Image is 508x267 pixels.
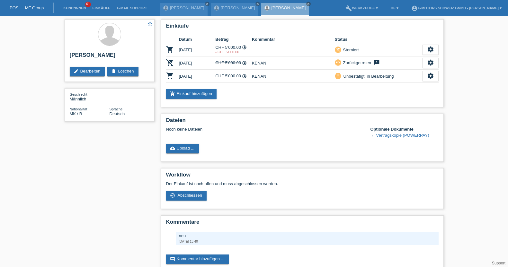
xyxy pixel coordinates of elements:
[70,67,105,76] a: editBearbeiten
[411,5,418,12] i: account_circle
[492,261,505,265] a: Support
[166,117,439,127] h2: Dateien
[242,74,247,79] i: Fixe Raten (12 Raten)
[342,73,394,80] div: Unbestätigt, in Bearbeitung
[60,6,89,10] a: Kund*innen
[336,73,340,78] i: priority_high
[335,36,423,43] th: Status
[111,69,116,74] i: delete
[170,5,204,10] a: [PERSON_NAME]
[166,23,439,32] h2: Einkäufe
[70,52,149,62] h2: [PERSON_NAME]
[166,219,439,228] h2: Kommentare
[306,2,311,6] a: close
[110,111,125,116] span: Deutsch
[110,107,123,111] span: Sprache
[179,233,435,238] div: neu
[341,59,371,66] div: Zurückgetreten
[427,59,434,66] i: settings
[342,6,381,10] a: buildWerkzeuge ▾
[252,36,335,43] th: Kommentar
[252,70,335,83] td: KENAN
[166,89,217,99] a: add_shopping_cartEinkauf hinzufügen
[170,193,175,198] i: check_circle_outline
[89,6,113,10] a: Einkäufe
[166,144,199,153] a: cloud_uploadUpload ...
[215,56,252,70] td: CHF 5'000.00
[336,60,340,65] i: undo
[376,133,429,138] a: Vertragskopie (POWERPAY)
[205,2,209,6] a: close
[215,43,252,56] td: CHF 5'000.00
[10,5,44,10] a: POS — MF Group
[373,59,380,66] i: feedback
[206,2,209,5] i: close
[70,107,87,111] span: Nationalität
[166,72,174,80] i: POSP00028178
[336,47,340,52] i: remove_shopping_cart
[215,70,252,83] td: CHF 5'000.00
[170,91,175,96] i: add_shopping_cart
[166,181,439,186] p: Der Einkauf ist noch offen und muss abgeschlossen werden.
[179,56,216,70] td: [DATE]
[221,5,255,10] a: [PERSON_NAME]
[147,21,153,28] a: star_border
[215,36,252,43] th: Betrag
[147,21,153,27] i: star_border
[255,2,260,6] a: close
[166,254,229,264] a: commentKommentar hinzufügen ...
[271,5,306,10] a: [PERSON_NAME]
[166,46,174,53] i: POSP00025937
[252,56,335,70] td: KENAN
[170,256,175,262] i: comment
[166,191,207,201] a: check_circle_outline Abschliessen
[256,2,259,5] i: close
[177,193,202,198] span: Abschliessen
[307,2,310,5] i: close
[215,50,252,54] div: 19.08.2025 / Kunde Wollte Stornieren
[388,6,402,10] a: DE ▾
[427,72,434,79] i: settings
[166,172,439,181] h2: Workflow
[179,36,216,43] th: Datum
[242,61,247,65] i: Fixe Raten (24 Raten)
[179,240,435,243] div: [DATE] 13:40
[85,2,91,7] span: 61
[341,47,359,53] div: Storniert
[70,111,82,116] span: Mazedonien / B / 28.05.2011
[70,92,87,96] span: Geschlecht
[179,43,216,56] td: [DATE]
[370,127,439,132] h4: Optionale Dokumente
[114,6,150,10] a: E-Mail Support
[107,67,138,76] a: deleteLöschen
[345,5,352,12] i: build
[74,69,79,74] i: edit
[166,127,362,132] div: Noch keine Dateien
[408,6,505,10] a: account_circleE-Motors Schweiz GmbH - [PERSON_NAME] ▾
[166,59,174,66] i: POSP00027729
[242,45,247,50] i: Fixe Raten (24 Raten)
[70,92,110,101] div: Männlich
[170,146,175,151] i: cloud_upload
[179,70,216,83] td: [DATE]
[427,46,434,53] i: settings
